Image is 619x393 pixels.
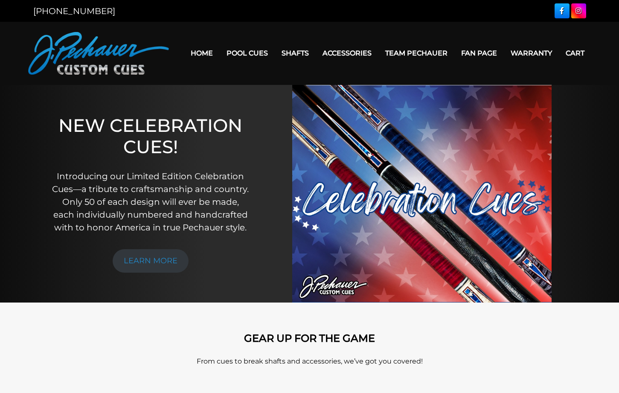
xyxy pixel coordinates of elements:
a: Team Pechauer [378,42,454,64]
a: Pool Cues [220,42,275,64]
a: Shafts [275,42,316,64]
strong: GEAR UP FOR THE GAME [244,332,375,344]
a: Accessories [316,42,378,64]
a: Warranty [504,42,559,64]
a: [PHONE_NUMBER] [33,6,115,16]
img: Pechauer Custom Cues [28,32,169,75]
a: Fan Page [454,42,504,64]
p: Introducing our Limited Edition Celebration Cues—a tribute to craftsmanship and country. Only 50 ... [51,170,250,234]
a: Cart [559,42,591,64]
a: LEARN MORE [113,249,189,273]
p: From cues to break shafts and accessories, we’ve got you covered! [67,356,553,367]
h1: NEW CELEBRATION CUES! [51,115,250,158]
a: Home [184,42,220,64]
